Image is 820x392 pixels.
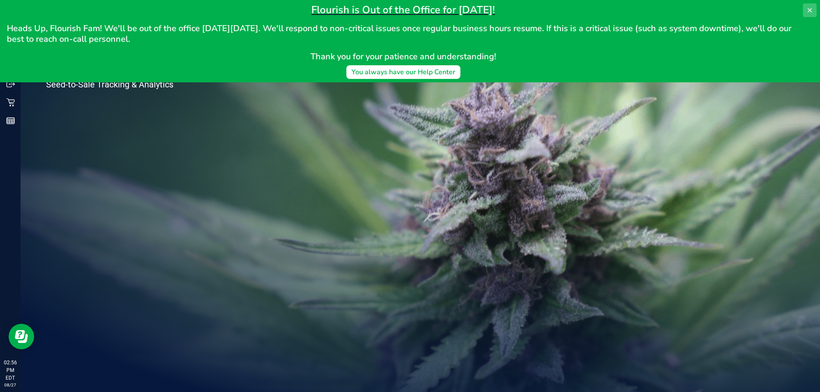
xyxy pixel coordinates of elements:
span: Heads Up, Flourish Fam! We'll be out of the office [DATE][DATE]. We'll respond to non-critical is... [7,23,794,45]
inline-svg: Retail [6,98,15,107]
span: Thank you for your patience and understanding! [310,51,496,62]
p: Seed-to-Sale Tracking & Analytics [46,80,208,89]
inline-svg: Reports [6,116,15,125]
span: Flourish is Out of the Office for [DATE]! [311,3,495,17]
p: 02:56 PM EDT [4,359,17,382]
iframe: Resource center [9,324,34,349]
p: 08/27 [4,382,17,388]
inline-svg: Outbound [6,80,15,88]
div: You always have our Help Center [351,67,455,77]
